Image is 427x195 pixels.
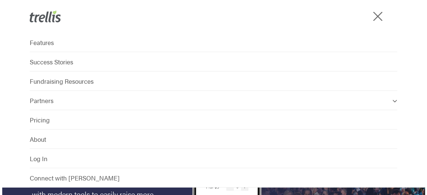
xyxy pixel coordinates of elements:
[30,77,94,86] span: Fundraising Resources
[30,149,397,168] a: Log In
[30,173,120,182] span: Connect with [PERSON_NAME]
[30,71,397,91] a: Fundraising Resources
[30,115,50,124] span: Pricing
[30,154,48,163] span: Log In
[30,52,397,71] a: Success Stories
[30,10,61,22] img: Trellis
[30,57,73,66] span: Success Stories
[30,110,397,130] a: Pricing
[30,38,54,47] span: Features
[30,135,46,144] span: About
[30,96,54,105] span: Partners
[30,130,397,149] a: About
[375,13,383,20] a: Navigation Menu
[30,168,397,188] a: Connect with [PERSON_NAME]
[30,33,397,52] a: Features
[30,91,397,110] a: Partners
